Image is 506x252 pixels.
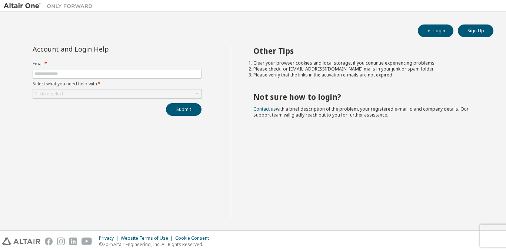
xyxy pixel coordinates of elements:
[69,238,77,245] img: linkedin.svg
[81,238,92,245] img: youtube.svg
[45,238,53,245] img: facebook.svg
[253,66,480,72] li: Please check for [EMAIL_ADDRESS][DOMAIN_NAME] mails in your junk or spam folder.
[418,24,453,37] button: Login
[253,72,480,78] li: Please verify that the links in the activation e-mails are not expired.
[458,24,493,37] button: Sign Up
[57,238,65,245] img: instagram.svg
[253,106,469,118] span: with a brief description of the problem, your registered e-mail id and company details. Our suppo...
[253,46,480,56] h2: Other Tips
[175,235,213,241] div: Cookie Consent
[33,81,202,87] label: Select what you need help with
[99,241,213,248] p: © 2025 Altair Engineering, Inc. All Rights Reserved.
[4,2,96,10] img: Altair One
[33,46,168,52] div: Account and Login Help
[253,106,276,112] a: Contact us
[33,61,202,67] label: Email
[166,103,202,116] button: Submit
[253,92,480,102] h2: Not sure how to login?
[253,60,480,66] li: Clear your browser cookies and local storage, if you continue experiencing problems.
[99,235,121,241] div: Privacy
[2,238,40,245] img: altair_logo.svg
[34,91,63,97] div: Click to select
[121,235,175,241] div: Website Terms of Use
[33,89,201,98] div: Click to select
